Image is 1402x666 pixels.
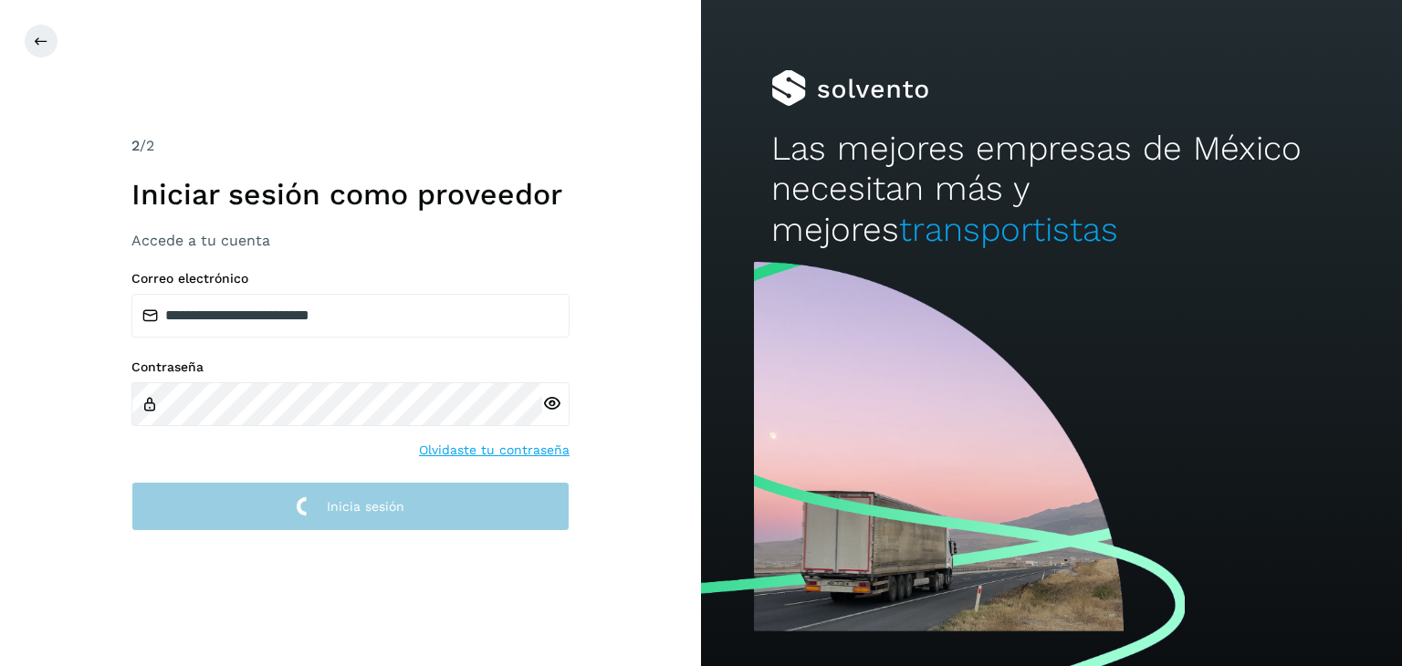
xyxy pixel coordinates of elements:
[131,271,570,286] label: Correo electrónico
[131,482,570,532] button: Inicia sesión
[771,129,1332,250] h2: Las mejores empresas de México necesitan más y mejores
[899,210,1118,249] span: transportistas
[419,441,570,460] a: Olvidaste tu contraseña
[131,177,570,212] h1: Iniciar sesión como proveedor
[327,500,404,513] span: Inicia sesión
[131,359,570,375] label: Contraseña
[131,135,570,157] div: /2
[131,232,570,249] h3: Accede a tu cuenta
[131,137,140,154] span: 2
